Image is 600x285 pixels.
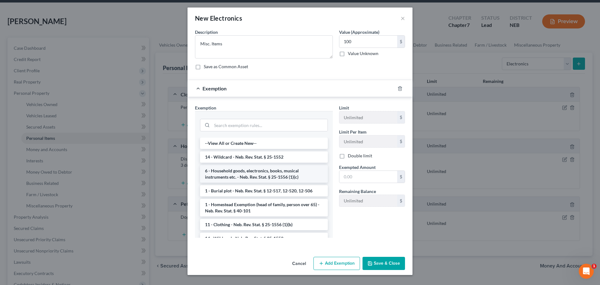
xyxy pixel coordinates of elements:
[195,14,242,23] div: New Electronics
[195,29,218,35] span: Description
[200,138,328,149] li: --View All or Create New--
[200,219,328,230] li: 11 - Clothing - Neb. Rev. Stat. § 25-1556 (1)(b)
[397,135,405,147] div: $
[339,195,397,207] input: --
[200,233,328,244] li: 14 - Wildcard - Neb. Rev. Stat. § 25-1552
[195,105,216,110] span: Exemption
[200,165,328,183] li: 6 - Household goods, electronics, books, musical instruments etc. - Neb. Rev. Stat. § 25-1556 (1)(c)
[397,195,405,207] div: $
[339,171,397,183] input: 0.00
[397,171,405,183] div: $
[339,29,379,35] label: Value (Approximate)
[339,165,376,170] span: Exempted Amount
[339,188,376,195] label: Remaining Balance
[313,257,360,270] button: Add Exemption
[397,111,405,123] div: $
[592,264,597,269] span: 1
[339,111,397,123] input: --
[339,129,367,135] label: Limit Per Item
[401,14,405,22] button: ×
[200,151,328,163] li: 14 - Wildcard - Neb. Rev. Stat. § 25-1552
[339,135,397,147] input: --
[200,185,328,196] li: 1 - Burial plot - Neb. Rev. Stat. § 12-517, 12-520, 12-506
[348,50,378,57] label: Value Unknown
[397,36,405,48] div: $
[200,199,328,216] li: 1 - Homestead Exemption (head of family, person over 65) - Neb. Rev. Stat. § 40-101
[287,257,311,270] button: Cancel
[362,257,405,270] button: Save & Close
[202,85,227,91] span: Exemption
[339,105,349,110] span: Limit
[579,264,594,279] iframe: Intercom live chat
[204,64,248,70] label: Save as Common Asset
[212,119,327,131] input: Search exemption rules...
[339,36,397,48] input: 0.00
[348,153,372,159] label: Double limit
